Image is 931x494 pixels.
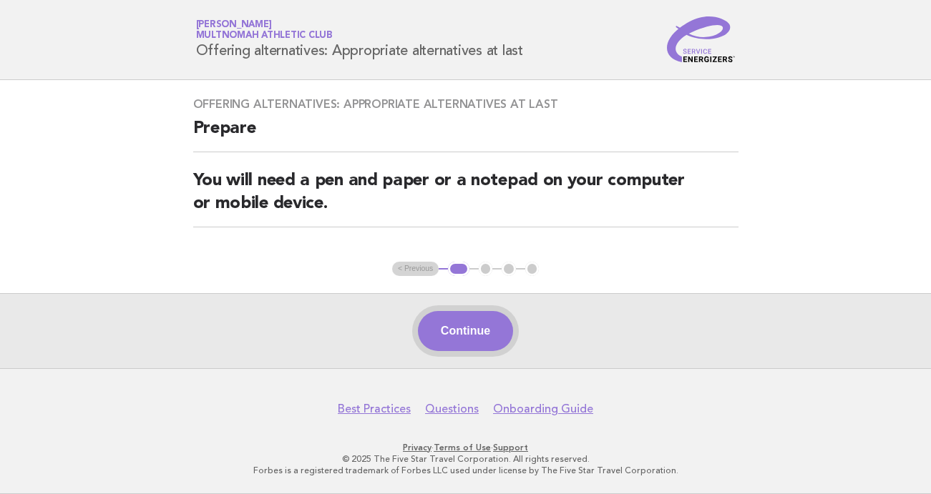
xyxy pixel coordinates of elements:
[434,443,491,453] a: Terms of Use
[193,117,739,152] h2: Prepare
[667,16,736,62] img: Service Energizers
[193,97,739,112] h3: Offering alternatives: Appropriate alternatives at last
[493,443,528,453] a: Support
[28,453,904,465] p: © 2025 The Five Star Travel Corporation. All rights reserved.
[403,443,432,453] a: Privacy
[196,31,333,41] span: Multnomah Athletic Club
[196,20,333,40] a: [PERSON_NAME]Multnomah Athletic Club
[28,465,904,476] p: Forbes is a registered trademark of Forbes LLC used under license by The Five Star Travel Corpora...
[425,402,479,416] a: Questions
[196,21,523,58] h1: Offering alternatives: Appropriate alternatives at last
[493,402,593,416] a: Onboarding Guide
[338,402,411,416] a: Best Practices
[418,311,513,351] button: Continue
[28,442,904,453] p: · ·
[193,169,739,227] h2: You will need a pen and paper or a notepad on your computer or mobile device.
[448,262,469,276] button: 1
